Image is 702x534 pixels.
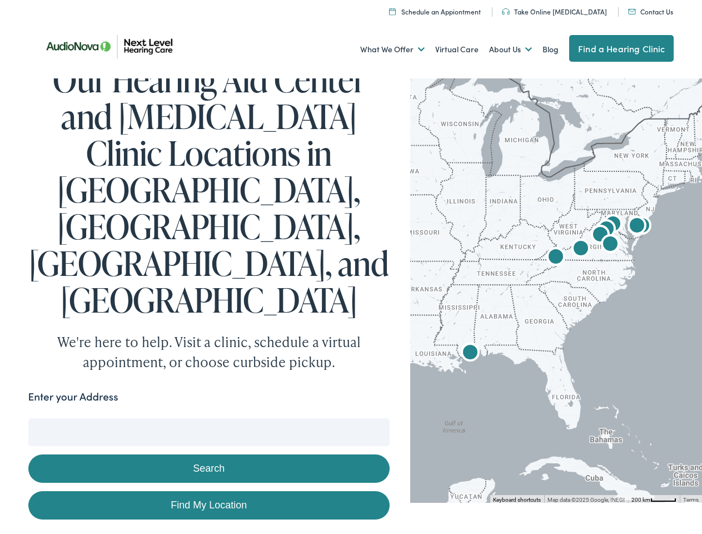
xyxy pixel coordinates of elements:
[597,232,624,259] div: AudioNova
[28,389,118,405] label: Enter your Address
[389,7,481,16] a: Schedule an Appiontment
[628,7,673,16] a: Contact Us
[502,7,607,16] a: Take Online [MEDICAL_DATA]
[628,9,636,14] img: An icon representing mail communication is presented in a unique teal color.
[31,332,387,372] div: We're here to help. Visit a clinic, schedule a virtual appointment, or choose curbside pickup.
[587,222,614,249] div: AudioNova
[413,488,450,503] img: Google
[600,212,626,239] div: AudioNova
[683,497,699,503] a: Terms (opens in new tab)
[457,340,484,367] div: AudioNova
[593,217,620,244] div: AudioNova
[360,29,425,70] a: What We Offer
[567,236,594,263] div: Next Level Hearing Care by AudioNova
[28,491,390,520] a: Find My Location
[389,8,396,15] img: Calendar icon representing the ability to schedule a hearing test or hearing aid appointment at N...
[28,418,390,446] input: Enter your address or zip code
[489,29,532,70] a: About Us
[413,488,450,503] a: Open this area in Google Maps (opens a new window)
[28,454,390,483] button: Search
[569,35,674,62] a: Find a Hearing Clinic
[435,29,479,70] a: Virtual Care
[628,495,680,503] button: Map Scale: 200 km per 43 pixels
[624,214,650,240] div: AudioNova
[542,245,569,271] div: AudioNova
[28,61,390,318] h1: Our Hearing Aid Center and [MEDICAL_DATA] Clinic Locations in [GEOGRAPHIC_DATA], [GEOGRAPHIC_DATA...
[542,29,559,70] a: Blog
[547,497,625,503] span: Map data ©2025 Google, INEGI
[502,8,510,15] img: An icon symbolizing headphones, colored in teal, suggests audio-related services or features.
[631,497,650,503] span: 200 km
[493,496,541,504] button: Keyboard shortcuts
